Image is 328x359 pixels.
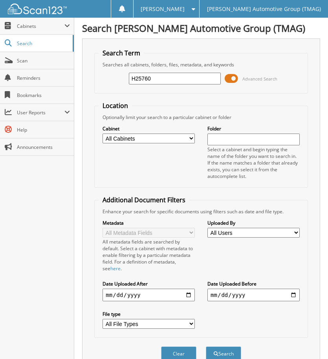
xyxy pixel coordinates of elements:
div: Optionally limit your search to a particular cabinet or folder [99,114,303,121]
div: Select a cabinet and begin typing the name of the folder you want to search in. If the name match... [207,146,300,179]
span: Bookmarks [17,92,70,99]
span: [PERSON_NAME] Automotive Group (TMAG) [207,7,321,11]
legend: Additional Document Filters [99,196,189,204]
img: scan123-logo-white.svg [8,4,67,14]
input: end [207,289,300,301]
label: File type [103,311,195,317]
div: Enhance your search for specific documents using filters such as date and file type. [99,208,303,215]
iframe: Chat Widget [289,321,328,359]
span: Help [17,126,70,133]
span: [PERSON_NAME] [141,7,185,11]
legend: Location [99,101,132,110]
div: All metadata fields are searched by default. Select a cabinet with metadata to enable filtering b... [103,238,195,272]
div: Searches all cabinets, folders, files, metadata, and keywords [99,61,303,68]
h1: Search [PERSON_NAME] Automotive Group (TMAG) [82,22,320,35]
span: Reminders [17,75,70,81]
span: Cabinets [17,23,64,29]
a: here [110,265,121,272]
label: Date Uploaded Before [207,280,300,287]
input: start [103,289,195,301]
label: Uploaded By [207,220,300,226]
label: Folder [207,125,300,132]
span: Advanced Search [242,76,277,82]
span: Search [17,40,69,47]
label: Date Uploaded After [103,280,195,287]
legend: Search Term [99,49,144,57]
span: User Reports [17,109,64,116]
span: Scan [17,57,70,64]
label: Metadata [103,220,195,226]
label: Cabinet [103,125,195,132]
span: Announcements [17,144,70,150]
